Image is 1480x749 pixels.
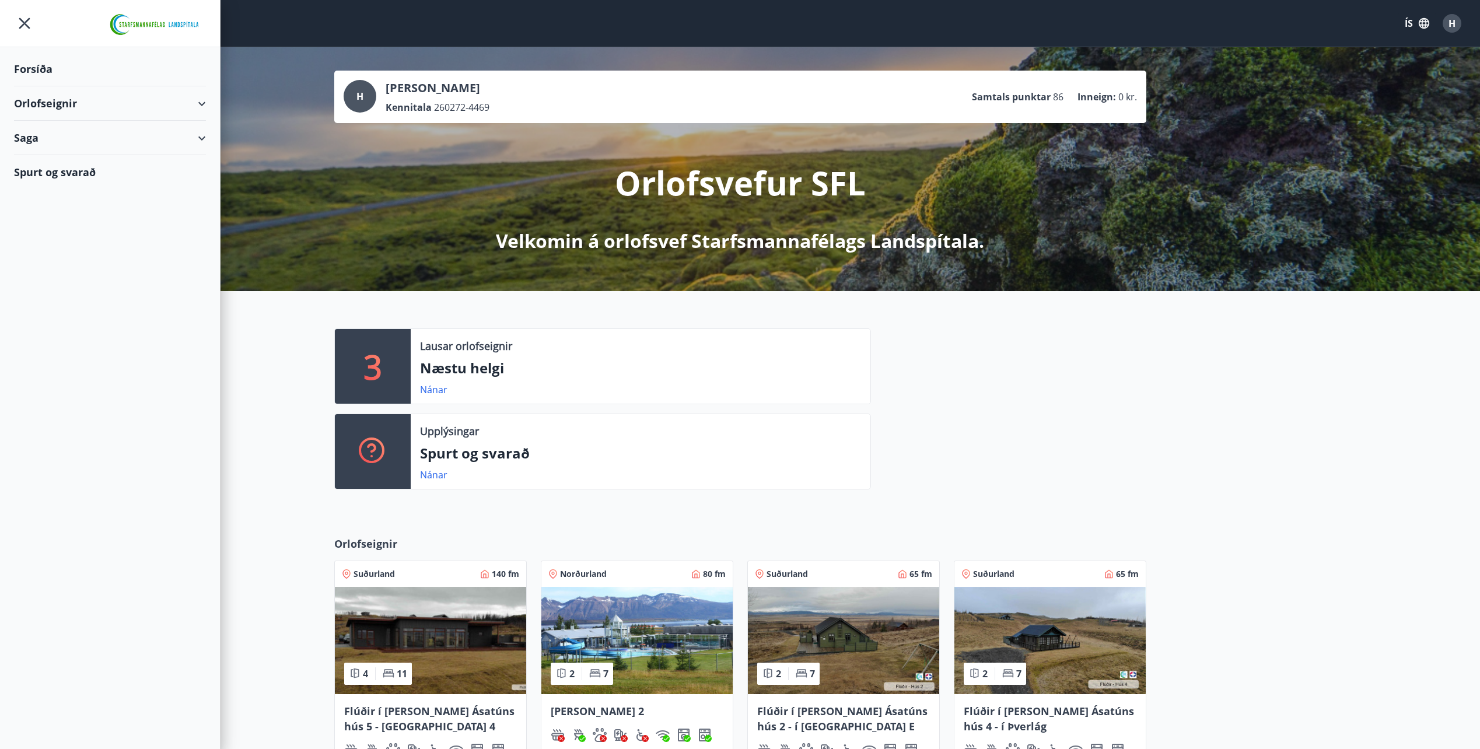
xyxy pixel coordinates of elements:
span: 2 [776,667,781,680]
span: 65 fm [909,568,932,580]
span: 0 kr. [1118,90,1137,103]
div: Aðgengi fyrir hjólastól [635,728,649,742]
span: Suðurland [767,568,808,580]
div: Hleðslustöð fyrir rafbíla [614,728,628,742]
a: Nánar [420,383,447,396]
span: Flúðir í [PERSON_NAME] Ásatúns hús 5 - [GEOGRAPHIC_DATA] 4 [344,704,515,733]
p: Inneign : [1077,90,1116,103]
span: 2 [982,667,988,680]
p: Lausar orlofseignir [420,338,512,353]
img: pxcaIm5dSOV3FS4whs1soiYWTwFQvksT25a9J10C.svg [593,728,607,742]
a: Nánar [420,468,447,481]
div: Gæludýr [593,728,607,742]
p: 3 [363,344,382,388]
div: Saga [14,121,206,155]
span: 80 fm [703,568,726,580]
button: ÍS [1398,13,1436,34]
div: Orlofseignir [14,86,206,121]
img: 8IYIKVZQyRlUC6HQIIUSdjpPGRncJsz2RzLgWvp4.svg [635,728,649,742]
span: Norðurland [560,568,607,580]
span: 7 [1016,667,1021,680]
span: Orlofseignir [334,536,397,551]
p: Næstu helgi [420,358,861,378]
img: Dl16BY4EX9PAW649lg1C3oBuIaAsR6QVDQBO2cTm.svg [677,728,691,742]
div: Gasgrill [572,728,586,742]
div: Þráðlaust net [656,728,670,742]
p: Samtals punktar [972,90,1051,103]
p: Kennitala [386,101,432,114]
img: ZXjrS3QKesehq6nQAPjaRuRTI364z8ohTALB4wBr.svg [572,728,586,742]
p: Velkomin á orlofsvef Starfsmannafélags Landspítala. [496,228,984,254]
div: Þvottavél [677,728,691,742]
img: Paella dish [954,587,1146,694]
span: 7 [603,667,608,680]
img: Paella dish [335,587,526,694]
img: Paella dish [541,587,733,694]
span: [PERSON_NAME] 2 [551,704,644,718]
span: Flúðir í [PERSON_NAME] Ásatúns hús 2 - í [GEOGRAPHIC_DATA] E [757,704,928,733]
div: Spurt og svarað [14,155,206,189]
div: Heitur pottur [551,728,565,742]
img: 7hj2GulIrg6h11dFIpsIzg8Ak2vZaScVwTihwv8g.svg [698,728,712,742]
div: Forsíða [14,52,206,86]
span: 260272-4469 [434,101,489,114]
span: Flúðir í [PERSON_NAME] Ásatúns hús 4 - í Þverlág [964,704,1134,733]
span: 7 [810,667,815,680]
span: 4 [363,667,368,680]
span: 86 [1053,90,1063,103]
img: h89QDIuHlAdpqTriuIvuEWkTH976fOgBEOOeu1mi.svg [551,728,565,742]
img: union_logo [105,13,206,36]
button: menu [14,13,35,34]
span: 2 [569,667,575,680]
div: Uppþvottavél [698,728,712,742]
button: H [1438,9,1466,37]
span: 65 fm [1116,568,1139,580]
span: H [1448,17,1455,30]
p: Spurt og svarað [420,443,861,463]
p: Orlofsvefur SFL [615,160,866,205]
span: H [356,90,363,103]
span: 140 fm [492,568,519,580]
img: nH7E6Gw2rvWFb8XaSdRp44dhkQaj4PJkOoRYItBQ.svg [614,728,628,742]
p: [PERSON_NAME] [386,80,489,96]
img: HJRyFFsYp6qjeUYhR4dAD8CaCEsnIFYZ05miwXoh.svg [656,728,670,742]
span: Suðurland [973,568,1014,580]
img: Paella dish [748,587,939,694]
p: Upplýsingar [420,423,479,439]
span: 11 [397,667,407,680]
span: Suðurland [354,568,395,580]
